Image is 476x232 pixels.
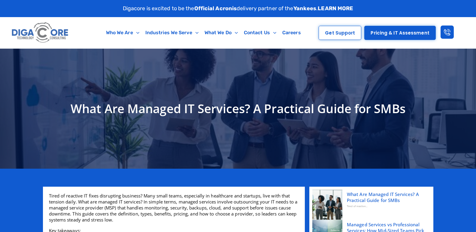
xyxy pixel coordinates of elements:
[347,203,426,209] div: Tired of reactive...
[46,100,430,118] h1: What Are Managed IT Services? A Practical Guide for SMBs
[95,26,312,40] nav: Menu
[279,26,304,40] a: Careers
[202,26,241,40] a: What We Do
[10,20,70,45] img: Digacore logo 1
[371,31,429,35] span: Pricing & IT Assessment
[347,191,426,203] a: What Are Managed IT Services? A Practical Guide for SMBs
[293,5,317,12] strong: Yankees
[241,26,279,40] a: Contact Us
[123,5,353,13] p: Digacore is excited to be the delivery partner of the .
[103,26,142,40] a: Who We Are
[142,26,202,40] a: Industries We Serve
[49,193,299,223] p: Tired of reactive IT fixes disrupting business? Many small teams, especially in healthcare and st...
[318,5,353,12] a: LEARN MORE
[312,190,342,220] img: What Are Managed IT Services
[194,5,237,12] strong: Official Acronis
[325,31,355,35] span: Get Support
[319,26,361,40] a: Get Support
[364,26,435,40] a: Pricing & IT Assessment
